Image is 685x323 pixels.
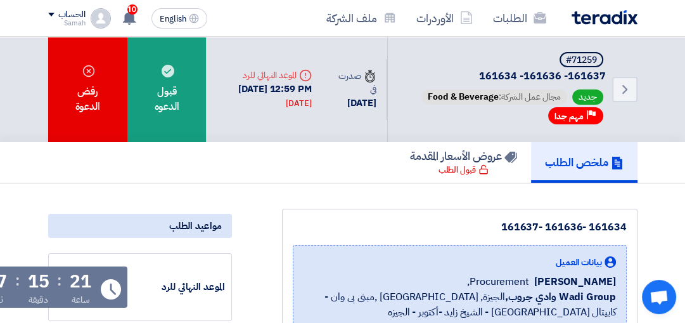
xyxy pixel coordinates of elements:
[505,289,616,305] b: Wadi Group وادي جروب,
[572,89,603,105] span: جديد
[467,274,529,289] span: Procurement,
[410,148,517,163] h5: عروض الأسعار المقدمة
[293,220,627,235] div: 161634 -161636 -161637
[642,280,676,314] a: Open chat
[130,280,225,294] div: الموعد النهائي للرد
[15,269,20,292] div: :
[421,89,567,105] span: مجال عمل الشركة:
[483,3,556,33] a: الطلبات
[396,142,531,183] a: عروض الأسعار المقدمة قبول الطلب
[545,155,624,169] h5: ملخص الطلب
[304,289,616,320] span: الجيزة, [GEOGRAPHIC_DATA] ,مبنى بى وان - كابيتال [GEOGRAPHIC_DATA] - الشيخ زايد -أكتوبر - الجيزه
[48,214,232,238] div: مواعيد الطلب
[554,110,584,122] span: مهم جدا
[58,10,86,20] div: الحساب
[286,97,311,110] div: [DATE]
[566,56,597,65] div: #71259
[572,10,637,25] img: Teradix logo
[406,3,483,33] a: الأوردرات
[91,8,111,29] img: profile_test.png
[48,37,128,142] div: رفض الدعوة
[534,274,616,289] span: [PERSON_NAME]
[316,3,406,33] a: ملف الشركة
[127,37,206,142] div: قبول الدعوه
[531,142,637,183] a: ملخص الطلب
[160,15,186,23] span: English
[332,69,376,96] div: صدرت في
[403,70,606,83] span: 161634 -161636 -161637
[332,96,376,110] div: [DATE]
[57,269,61,292] div: :
[48,20,86,27] div: Samah
[403,52,606,83] h5: 161634 -161636 -161637
[29,293,48,307] div: دقيقة
[216,82,311,110] div: [DATE] 12:59 PM
[216,69,311,82] div: الموعد النهائي للرد
[556,256,602,269] span: بيانات العميل
[70,273,91,291] div: 21
[72,293,90,307] div: ساعة
[127,4,138,15] span: 10
[151,8,207,29] button: English
[428,90,499,103] span: Food & Beverage
[439,164,489,176] div: قبول الطلب
[28,273,49,291] div: 15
